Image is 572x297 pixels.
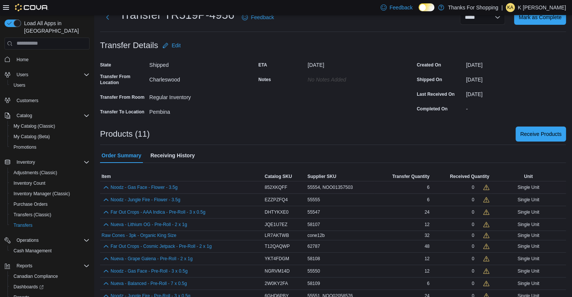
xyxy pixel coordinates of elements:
span: Customers [17,98,38,104]
span: Dashboards [11,282,90,291]
button: Users [2,69,93,80]
span: Receive Products [520,130,561,138]
button: Supplier SKU [306,172,374,181]
label: State [100,62,111,68]
span: Received Quantity [450,173,489,179]
img: Cova [15,4,49,11]
h1: Transfer TR519P-4956 [120,8,234,23]
div: Single Unit [491,208,566,217]
span: 852XKQFF [265,184,287,190]
label: Created On [417,62,441,68]
span: EZZPZFQ4 [265,197,288,203]
span: Users [17,72,28,78]
div: 0 [472,222,474,228]
span: 12 [425,256,429,262]
span: Cash Management [11,246,90,255]
span: 58107 [307,222,320,228]
div: [DATE] [466,59,566,68]
a: Home [14,55,32,64]
span: Unit [524,173,533,179]
button: Users [14,70,31,79]
span: DHTYKXE0 [265,209,288,215]
button: Adjustments (Classic) [8,167,93,178]
button: Users [8,80,93,90]
div: K Atlee-Raymond [506,3,515,12]
span: Dashboards [14,284,44,290]
button: Reports [2,261,93,271]
label: Transfer From Room [100,94,144,100]
button: Mark as Complete [514,10,566,25]
span: Inventory [14,158,90,167]
span: 12 [425,222,429,228]
h3: Products (11) [100,130,150,139]
div: - [466,103,566,112]
a: Dashboards [11,282,47,291]
label: ETA [258,62,267,68]
span: 48 [425,243,429,249]
span: Catalog SKU [265,173,292,179]
button: Operations [2,235,93,246]
button: Next [100,10,115,25]
span: 12 [425,268,429,274]
button: Home [2,54,93,65]
span: Supplier SKU [307,173,336,179]
span: NGRVM14D [265,268,290,274]
span: 58108 [307,256,320,262]
span: 6 [427,280,429,286]
button: Inventory Manager (Classic) [8,188,93,199]
div: Single Unit [491,195,566,204]
button: Receive Products [516,127,566,142]
span: Receiving History [150,148,195,163]
label: Transfer From Location [100,74,146,86]
a: Canadian Compliance [11,272,61,281]
button: Transfers (Classic) [8,210,93,220]
div: Pembina [149,106,249,115]
button: Operations [14,236,42,245]
button: Inventory [2,157,93,167]
button: My Catalog (Classic) [8,121,93,131]
button: Item [100,172,263,181]
a: Transfers [11,221,35,230]
div: 0 [472,209,474,215]
div: 0 [472,232,474,238]
button: Transfer Quantity [374,172,431,181]
div: 0 [472,197,474,203]
span: Feedback [251,14,274,21]
button: Far Out Crops - Cosmic Jetpack - Pre-Roll - 2 x 1g [111,244,212,249]
span: 24 [425,209,429,215]
span: Users [14,70,90,79]
div: [DATE] [308,59,408,68]
span: Dark Mode [419,11,419,12]
span: cone12b [307,232,325,238]
div: Single Unit [491,183,566,192]
span: JQE1U7EZ [265,222,288,228]
span: Users [11,81,90,90]
input: Dark Mode [419,3,434,11]
span: Canadian Compliance [14,273,58,279]
span: 2W0KY2FA [265,280,288,286]
button: Transfers [8,220,93,231]
span: 62787 [307,243,320,249]
span: KA [507,3,513,12]
span: 6 [427,197,429,203]
span: Transfer Quantity [392,173,429,179]
span: Catalog [14,111,90,120]
button: My Catalog (Beta) [8,131,93,142]
span: LR7AKTWB [265,232,289,238]
span: Reports [17,263,32,269]
a: Customers [14,96,41,105]
button: Inventory Count [8,178,93,188]
span: Inventory Count [14,180,46,186]
a: My Catalog (Beta) [11,132,53,141]
span: Transfers (Classic) [14,212,51,218]
button: Edit [159,38,184,53]
span: Transfers [14,222,32,228]
button: Nueva - Lithium OG - Pre-Roll - 2 x 1g [111,222,187,227]
button: Catalog SKU [263,172,306,181]
div: 0 [472,280,474,286]
button: Cash Management [8,246,93,256]
label: Notes [258,77,271,83]
span: Customers [14,96,90,105]
button: Catalog [14,111,35,120]
button: Far Out Crops - AAA Indica - Pre-Roll - 3 x 0.5g [111,210,205,215]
